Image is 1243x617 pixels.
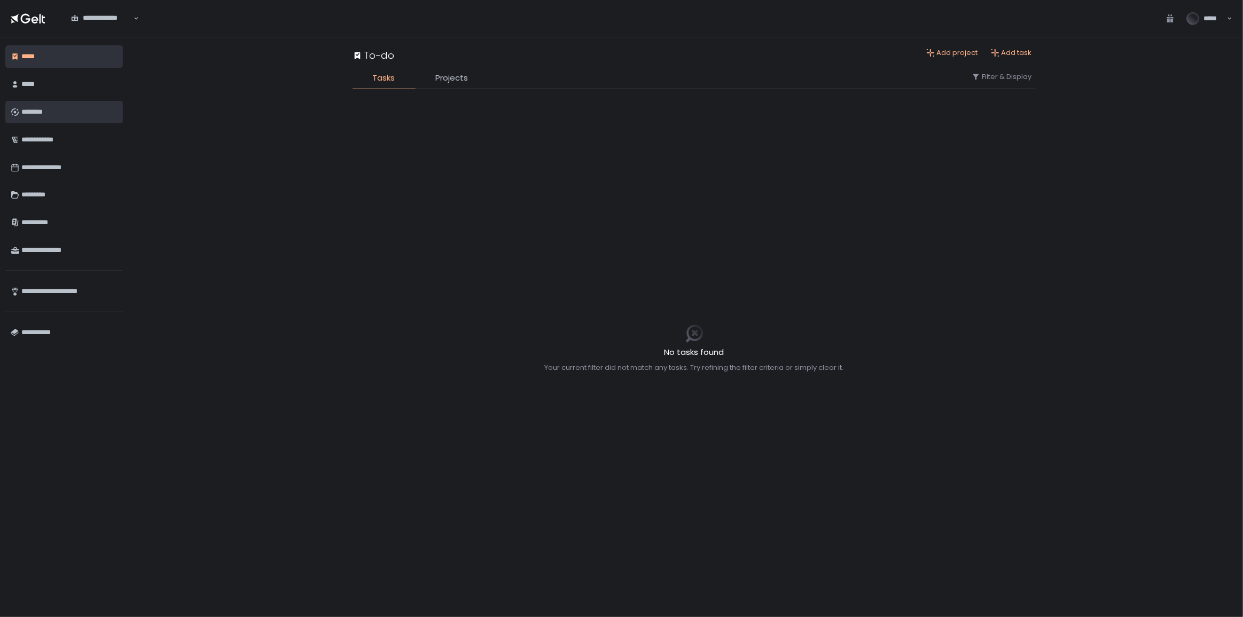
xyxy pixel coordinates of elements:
[545,363,844,373] div: Your current filter did not match any tasks. Try refining the filter criteria or simply clear it.
[436,72,468,84] span: Projects
[926,48,978,58] button: Add project
[545,346,844,359] h2: No tasks found
[71,23,132,34] input: Search for option
[64,7,139,29] div: Search for option
[353,48,395,62] div: To-do
[991,48,1032,58] button: Add task
[373,72,395,84] span: Tasks
[972,72,1032,82] button: Filter & Display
